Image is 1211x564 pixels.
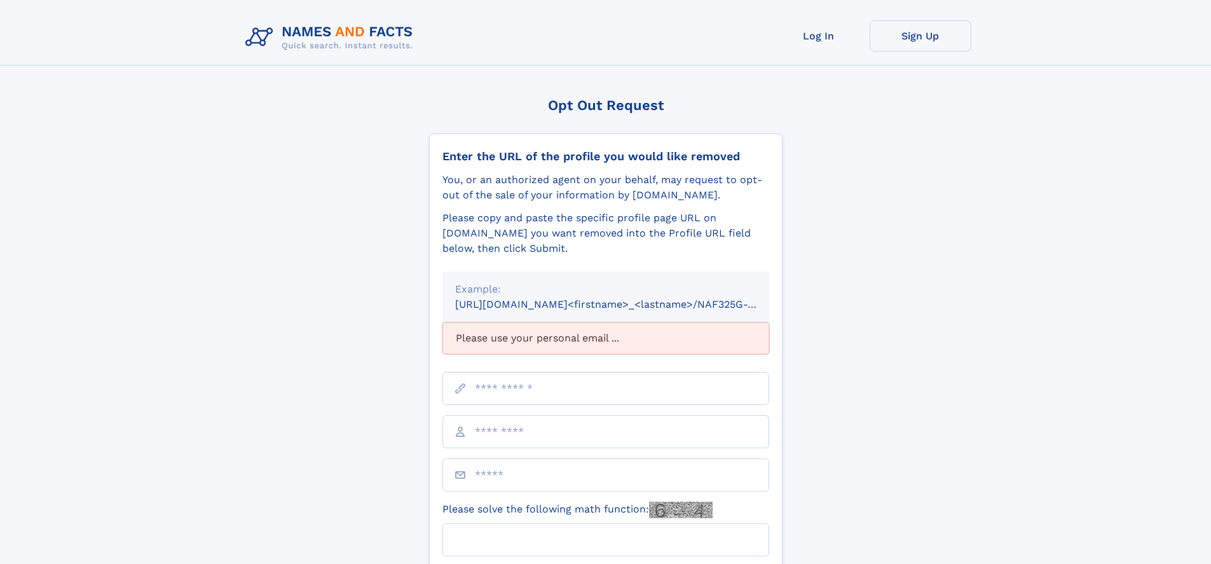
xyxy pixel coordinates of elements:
div: Please use your personal email ... [442,322,769,354]
a: Sign Up [870,20,971,52]
div: Opt Out Request [429,97,783,113]
div: You, or an authorized agent on your behalf, may request to opt-out of the sale of your informatio... [442,172,769,203]
div: Please copy and paste the specific profile page URL on [DOMAIN_NAME] you want removed into the Pr... [442,210,769,256]
small: [URL][DOMAIN_NAME]<firstname>_<lastname>/NAF325G-xxxxxxxx [455,298,793,310]
a: Log In [768,20,870,52]
label: Please solve the following math function: [442,502,713,518]
div: Example: [455,282,756,297]
img: Logo Names and Facts [240,20,423,55]
div: Enter the URL of the profile you would like removed [442,149,769,163]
